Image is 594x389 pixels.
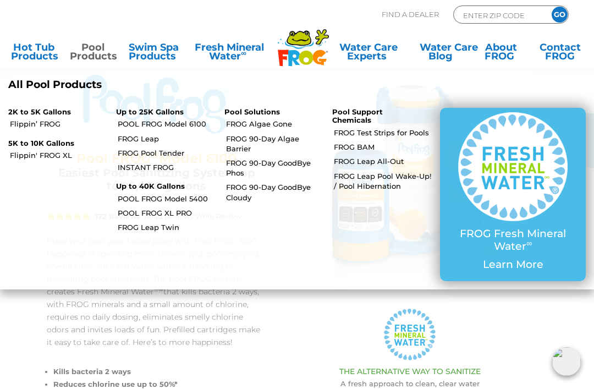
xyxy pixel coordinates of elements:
[154,286,163,293] sup: ®∞
[129,43,174,65] a: Swim SpaProducts
[53,365,266,378] li: Kills bacteria 2 ways
[332,108,424,125] p: Pool Support Chemicals
[331,43,406,65] a: Water CareExperts
[118,222,216,232] a: FROG Leap Twin
[226,134,324,154] a: FROG 90-Day Algae Barrier
[458,112,568,277] a: FROG Fresh Mineral Water∞ Learn More
[188,43,271,65] a: Fresh MineralWater∞
[334,128,432,138] a: FROG Test Strips for Pools
[526,238,532,248] sup: ∞
[420,43,465,65] a: Water CareBlog
[11,43,57,65] a: Hot TubProducts
[224,107,280,116] a: Pool Solutions
[10,150,108,160] a: Flippin' FROG XL
[47,235,266,349] p: Make your pool your happy place with Pool FROG 6100. Happiness is spending more time in your pool...
[118,134,216,144] a: FROG Leap
[334,142,432,152] a: FROG BAM
[116,108,207,117] p: Up to 25K Gallons
[462,9,536,21] input: Zip Code Form
[382,6,439,24] p: Find A Dealer
[289,367,531,376] h3: THE ALTERNATIVE WAY TO SANITIZE
[226,158,324,178] a: FROG 90-Day GoodBye Phos
[118,119,216,129] a: POOL FROG Model 6100
[8,139,100,148] p: 5K to 10K Gallons
[334,156,432,166] a: FROG Leap All-Out
[241,48,246,57] sup: ∞
[70,43,116,65] a: PoolProducts
[226,182,324,202] a: FROG 90-Day GoodBye Cloudy
[118,208,216,218] a: POOL FROG XL PRO
[458,228,568,253] p: FROG Fresh Mineral Water
[479,43,524,65] a: AboutFROG
[458,259,568,271] p: Learn More
[8,108,100,117] p: 2K to 5K Gallons
[226,119,324,129] a: FROG Algae Gone
[116,182,207,191] p: Up to 40K Gallons
[552,347,581,376] img: openIcon
[10,119,108,129] a: Flippin’ FROG
[118,194,216,204] a: POOL FROG Model 5400
[552,7,568,23] input: GO
[334,171,432,191] a: FROG Leap Pool Wake-Up! / Pool Hibernation
[537,43,583,65] a: ContactFROG
[118,162,216,172] a: INSTANT FROG
[8,79,289,91] a: All Pool Products
[118,148,216,158] a: FROG Pool Tender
